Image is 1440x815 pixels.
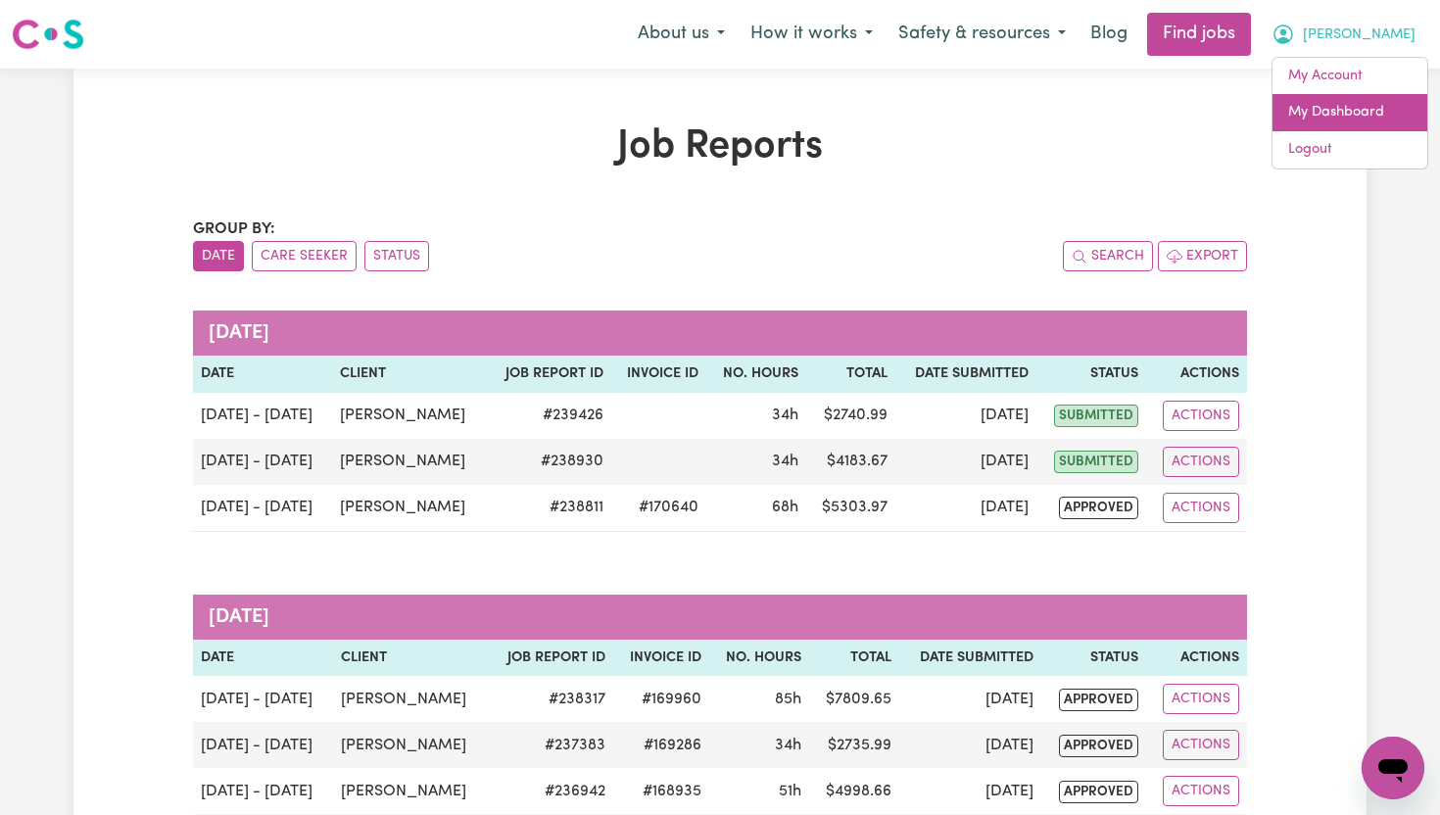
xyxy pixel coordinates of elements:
span: approved [1059,735,1138,757]
td: [DATE] [895,439,1036,485]
button: My Account [1259,14,1428,55]
th: Invoice ID [611,356,706,393]
a: Blog [1079,13,1139,56]
th: Date [193,640,333,677]
th: Client [333,640,488,677]
th: Total [806,356,895,393]
td: # 238930 [487,439,611,485]
span: 51 hours [779,784,801,799]
th: Invoice ID [613,640,709,677]
h1: Job Reports [193,123,1247,170]
th: Client [332,356,487,393]
a: Logout [1272,131,1427,168]
td: [DATE] [895,393,1036,439]
td: [DATE] - [DATE] [193,485,332,532]
th: Status [1036,356,1146,393]
td: $ 4998.66 [809,768,898,814]
td: [DATE] [899,676,1041,722]
a: Careseekers logo [12,12,84,57]
span: submitted [1054,451,1138,473]
span: 34 hours [775,738,801,753]
button: Actions [1163,730,1239,760]
a: My Account [1272,58,1427,95]
td: #168935 [613,768,709,814]
span: submitted [1054,405,1138,427]
th: Total [809,640,898,677]
th: No. Hours [709,640,809,677]
span: 34 hours [772,454,798,469]
button: How it works [738,14,886,55]
td: # 239426 [487,393,611,439]
th: Job Report ID [487,356,611,393]
span: Group by: [193,221,275,237]
span: approved [1059,689,1138,711]
iframe: Button to launch messaging window [1362,737,1424,799]
caption: [DATE] [193,311,1247,356]
td: [DATE] - [DATE] [193,393,332,439]
td: $ 4183.67 [806,439,895,485]
th: Actions [1146,356,1247,393]
td: $ 5303.97 [806,485,895,532]
a: Find jobs [1147,13,1251,56]
img: Careseekers logo [12,17,84,52]
th: Date Submitted [895,356,1036,393]
td: [PERSON_NAME] [332,485,487,532]
td: [PERSON_NAME] [333,768,488,814]
span: [PERSON_NAME] [1303,24,1416,46]
td: [DATE] [899,722,1041,768]
button: Actions [1163,493,1239,523]
button: sort invoices by date [193,241,244,271]
td: # 238811 [487,485,611,532]
td: [DATE] [899,768,1041,814]
td: $ 2735.99 [809,722,898,768]
button: Export [1158,241,1247,271]
button: Actions [1163,447,1239,477]
td: [DATE] - [DATE] [193,439,332,485]
td: # 236942 [488,768,613,814]
td: [DATE] - [DATE] [193,676,333,722]
div: My Account [1272,57,1428,169]
th: Date [193,356,332,393]
td: #170640 [611,485,706,532]
button: About us [625,14,738,55]
button: Actions [1163,401,1239,431]
button: Search [1063,241,1153,271]
th: Job Report ID [488,640,613,677]
button: Actions [1163,776,1239,806]
th: No. Hours [706,356,806,393]
th: Date Submitted [899,640,1041,677]
td: $ 2740.99 [806,393,895,439]
a: My Dashboard [1272,94,1427,131]
td: [PERSON_NAME] [332,393,487,439]
td: [PERSON_NAME] [332,439,487,485]
button: sort invoices by care seeker [252,241,357,271]
button: sort invoices by paid status [364,241,429,271]
th: Status [1041,640,1146,677]
td: [DATE] - [DATE] [193,768,333,814]
td: [PERSON_NAME] [333,722,488,768]
td: [DATE] - [DATE] [193,722,333,768]
th: Actions [1146,640,1247,677]
td: #169960 [613,676,709,722]
td: # 238317 [488,676,613,722]
td: # 237383 [488,722,613,768]
span: 34 hours [772,407,798,423]
span: approved [1059,781,1138,803]
span: 68 hours [772,500,798,515]
td: #169286 [613,722,709,768]
td: [PERSON_NAME] [333,676,488,722]
span: approved [1059,497,1138,519]
span: 85 hours [775,692,801,707]
button: Actions [1163,684,1239,714]
button: Safety & resources [886,14,1079,55]
caption: [DATE] [193,595,1247,640]
td: [DATE] [895,485,1036,532]
td: $ 7809.65 [809,676,898,722]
